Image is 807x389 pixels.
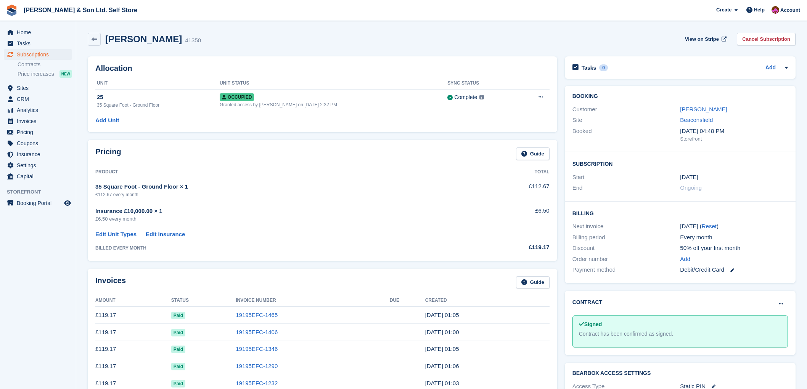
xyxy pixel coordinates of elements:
[425,295,550,307] th: Created
[4,171,72,182] a: menu
[236,329,278,335] a: 19195EFC-1406
[599,64,608,71] div: 0
[95,64,550,73] h2: Allocation
[454,93,477,101] div: Complete
[579,330,781,338] div: Contract has been confirmed as signed.
[572,255,680,264] div: Order number
[97,93,220,102] div: 25
[95,324,171,341] td: £119.17
[447,77,518,90] th: Sync Status
[95,191,466,198] div: £112.67 every month
[680,106,727,112] a: [PERSON_NAME]
[680,222,788,231] div: [DATE] ( )
[17,171,63,182] span: Capital
[95,77,220,90] th: Unit
[572,370,788,376] h2: BearBox Access Settings
[572,93,788,99] h2: Booking
[4,127,72,138] a: menu
[572,116,680,125] div: Site
[466,243,549,252] div: £119.17
[63,199,72,208] a: Preview store
[236,380,278,386] a: 19195EFC-1232
[236,295,390,307] th: Invoice Number
[4,138,72,149] a: menu
[390,295,425,307] th: Due
[680,255,690,264] a: Add
[680,135,788,143] div: Storefront
[236,346,278,352] a: 19195EFC-1346
[772,6,779,14] img: Kate Standish
[220,93,254,101] span: Occupied
[572,127,680,143] div: Booked
[572,298,603,306] h2: Contract
[171,380,185,387] span: Paid
[685,35,719,43] span: View on Stripe
[146,230,185,239] a: Edit Insurance
[579,320,781,328] div: Signed
[4,49,72,60] a: menu
[4,149,72,160] a: menu
[466,202,549,227] td: £6.50
[171,363,185,370] span: Paid
[682,33,728,45] a: View on Stripe
[754,6,765,14] span: Help
[7,188,76,196] span: Storefront
[171,329,185,336] span: Paid
[516,276,550,289] a: Guide
[572,233,680,242] div: Billing period
[466,178,549,202] td: £112.67
[572,160,788,167] h2: Subscription
[4,198,72,208] a: menu
[680,127,788,136] div: [DATE] 04:48 PM
[479,95,484,99] img: icon-info-grey-7440780725fd019a000dd9b08b2336e03edf1995a4989e88bcd33f0948082b44.svg
[4,105,72,115] a: menu
[4,27,72,38] a: menu
[572,244,680,253] div: Discount
[236,312,278,318] a: 19195EFC-1465
[716,6,731,14] span: Create
[171,295,236,307] th: Status
[95,147,121,160] h2: Pricing
[220,101,447,108] div: Granted access by [PERSON_NAME] on [DATE] 2:32 PM
[765,64,776,72] a: Add
[425,329,459,335] time: 2025-07-19 00:00:54 UTC
[4,160,72,171] a: menu
[17,160,63,171] span: Settings
[95,207,466,216] div: Insurance £10,000.00 × 1
[21,4,140,16] a: [PERSON_NAME] & Son Ltd. Self Store
[17,94,63,104] span: CRM
[95,166,466,178] th: Product
[236,363,278,369] a: 19195EFC-1290
[17,105,63,115] span: Analytics
[572,105,680,114] div: Customer
[680,266,788,274] div: Debit/Credit Card
[17,38,63,49] span: Tasks
[680,184,702,191] span: Ongoing
[95,341,171,358] td: £119.17
[572,184,680,192] div: End
[105,34,182,44] h2: [PERSON_NAME]
[4,116,72,126] a: menu
[582,64,596,71] h2: Tasks
[572,222,680,231] div: Next invoice
[680,233,788,242] div: Every month
[4,83,72,93] a: menu
[95,245,466,251] div: BILLED EVERY MONTH
[466,166,549,178] th: Total
[425,346,459,352] time: 2025-06-19 00:05:10 UTC
[185,36,201,45] div: 41350
[425,312,459,318] time: 2025-08-19 00:05:15 UTC
[516,147,550,160] a: Guide
[95,182,466,191] div: 35 Square Foot - Ground Floor × 1
[572,266,680,274] div: Payment method
[17,198,63,208] span: Booking Portal
[171,346,185,353] span: Paid
[702,223,717,229] a: Reset
[171,312,185,319] span: Paid
[425,380,459,386] time: 2025-04-19 00:03:59 UTC
[17,83,63,93] span: Sites
[18,70,54,78] span: Price increases
[18,61,72,68] a: Contracts
[572,209,788,217] h2: Billing
[95,307,171,324] td: £119.17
